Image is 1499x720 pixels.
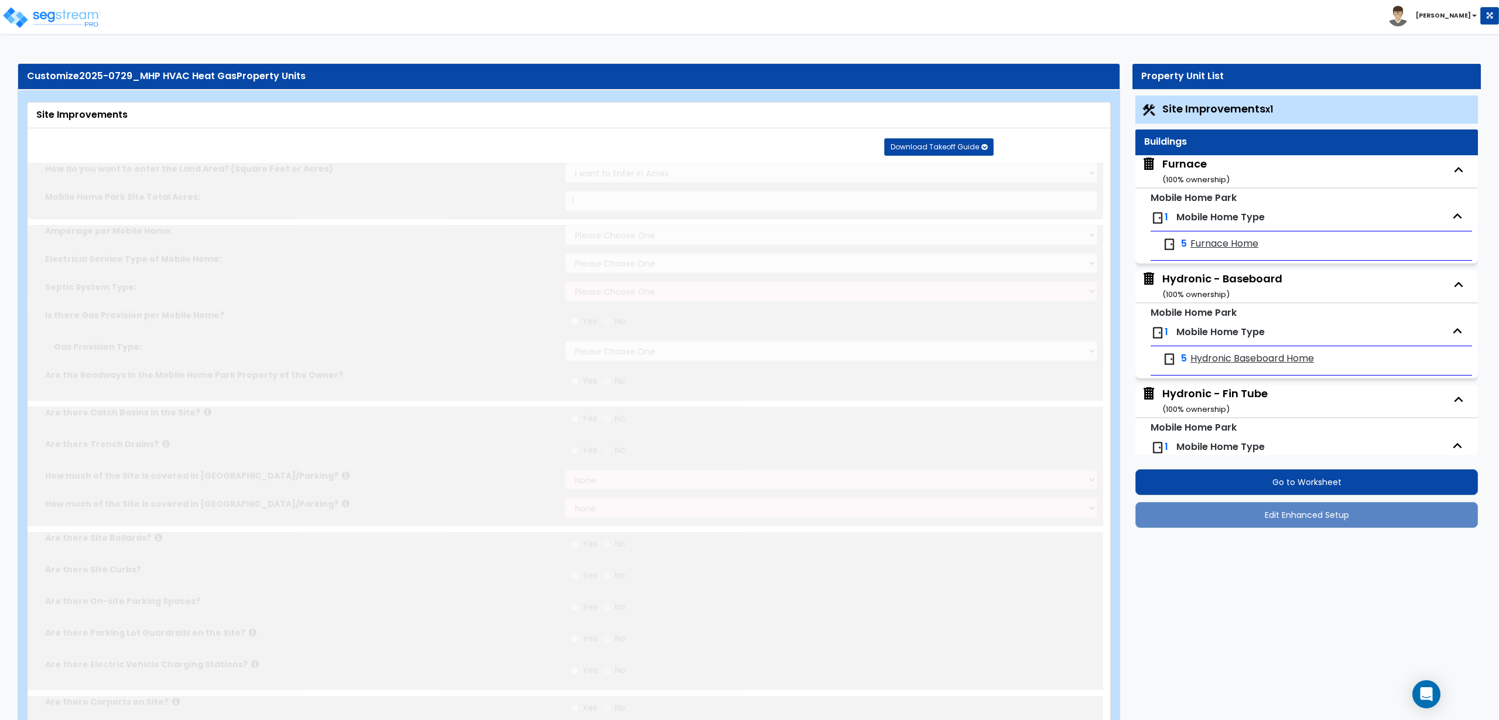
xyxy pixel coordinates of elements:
[603,315,611,328] input: No
[45,191,556,203] label: Mobile Home Park Site Total Acres:
[603,702,611,715] input: No
[571,664,579,677] input: Yes
[603,569,611,582] input: No
[155,533,162,542] i: click for more info!
[1141,70,1472,83] div: Property Unit List
[583,601,597,613] span: Yes
[603,664,611,677] input: No
[1162,271,1282,301] div: Hydronic - Baseboard
[1162,156,1230,186] div: Furnace
[45,696,556,708] label: Are there Carports on Site?
[342,471,350,480] i: click for more info!
[1151,326,1165,340] img: door.png
[571,315,579,328] input: Yes
[1176,440,1265,453] span: Mobile Home Type
[615,633,625,644] span: No
[1141,271,1282,301] span: Hydronic - Baseboard
[1151,441,1165,455] img: door.png
[571,444,579,457] input: Yes
[615,702,625,714] span: No
[603,633,611,646] input: No
[583,375,597,387] span: Yes
[583,315,597,327] span: Yes
[1165,440,1168,453] span: 1
[45,438,556,450] label: Are there Trench Drains?
[1388,6,1408,26] img: avatar.png
[603,601,611,614] input: No
[45,627,556,639] label: Are there Parking Lot Guardrails on the Site?
[603,444,611,457] input: No
[1151,211,1165,225] img: door.png
[583,664,597,676] span: Yes
[603,375,611,388] input: No
[27,70,1111,83] div: Customize Property Units
[891,142,979,152] span: Download Takeoff Guide
[1151,306,1237,319] small: Mobile Home Park
[1162,174,1230,185] small: ( 100 % ownership)
[1162,289,1230,300] small: ( 100 % ownership)
[884,138,994,156] button: Download Takeoff Guide
[571,633,579,646] input: Yes
[1141,386,1156,401] img: building.svg
[583,412,597,424] span: Yes
[1190,352,1314,366] span: Hydronic Baseboard Home
[1165,210,1168,224] span: 1
[571,702,579,715] input: Yes
[571,375,579,388] input: Yes
[1181,237,1187,251] span: 5
[1162,237,1176,251] img: door.png
[1162,386,1268,416] div: Hydronic - Fin Tube
[1416,11,1471,20] b: [PERSON_NAME]
[603,412,611,425] input: No
[1141,103,1156,118] img: Construction.png
[603,538,611,551] input: No
[615,315,625,327] span: No
[1181,352,1187,366] span: 5
[1151,191,1237,204] small: Mobile Home Park
[1141,271,1156,286] img: building.svg
[583,633,597,644] span: Yes
[45,532,556,544] label: Are there Site Bollards?
[204,408,211,417] i: click for more info!
[1412,680,1440,708] div: Open Intercom Messenger
[615,601,625,613] span: No
[615,569,625,581] span: No
[583,569,597,581] span: Yes
[1135,502,1478,528] button: Edit Enhanced Setup
[45,564,556,575] label: Are there Site Curbs?
[45,498,556,510] label: How much of the Site is covered in [GEOGRAPHIC_DATA]/Parking?
[1265,103,1273,115] small: x1
[1162,352,1176,366] img: door.png
[571,569,579,582] input: Yes
[615,664,625,676] span: No
[571,601,579,614] input: Yes
[1165,325,1168,339] span: 1
[162,439,170,448] i: click for more info!
[45,407,556,418] label: Are there Catch Basins in the Site?
[1176,325,1265,339] span: Mobile Home Type
[615,375,625,387] span: No
[45,309,556,321] label: Is there Gas Provision per Mobile Home?
[45,225,556,237] label: Amperage per Mobile Home:
[1144,135,1469,149] div: Buildings
[54,341,556,353] label: Gas Provision Type:
[45,470,556,482] label: How much of the Site is covered in [GEOGRAPHIC_DATA]/Parking?
[583,444,597,456] span: Yes
[1190,237,1258,251] span: Furnace Home
[583,538,597,550] span: Yes
[249,628,256,637] i: click for more info!
[45,163,556,175] label: How do you want to enter the Land Area? (Square Feet or Acres)
[571,538,579,551] input: Yes
[45,595,556,607] label: Are there On-site Parking Spaces?
[1151,421,1237,434] small: Mobile Home Park
[2,6,101,29] img: logo_pro_r.png
[571,412,579,425] input: Yes
[45,658,556,670] label: Are there Electric Vehicle Charging Stations?
[1135,469,1478,495] button: Go to Worksheet
[1141,156,1156,172] img: building.svg
[172,697,180,706] i: click for more info!
[45,281,556,293] label: Septic System Type:
[45,369,556,381] label: Are the Roadways in the Mobile Home Park Property of the Owner?
[1176,210,1265,224] span: Mobile Home Type
[79,69,237,83] span: 2025-0729_MHP HVAC Heat Gas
